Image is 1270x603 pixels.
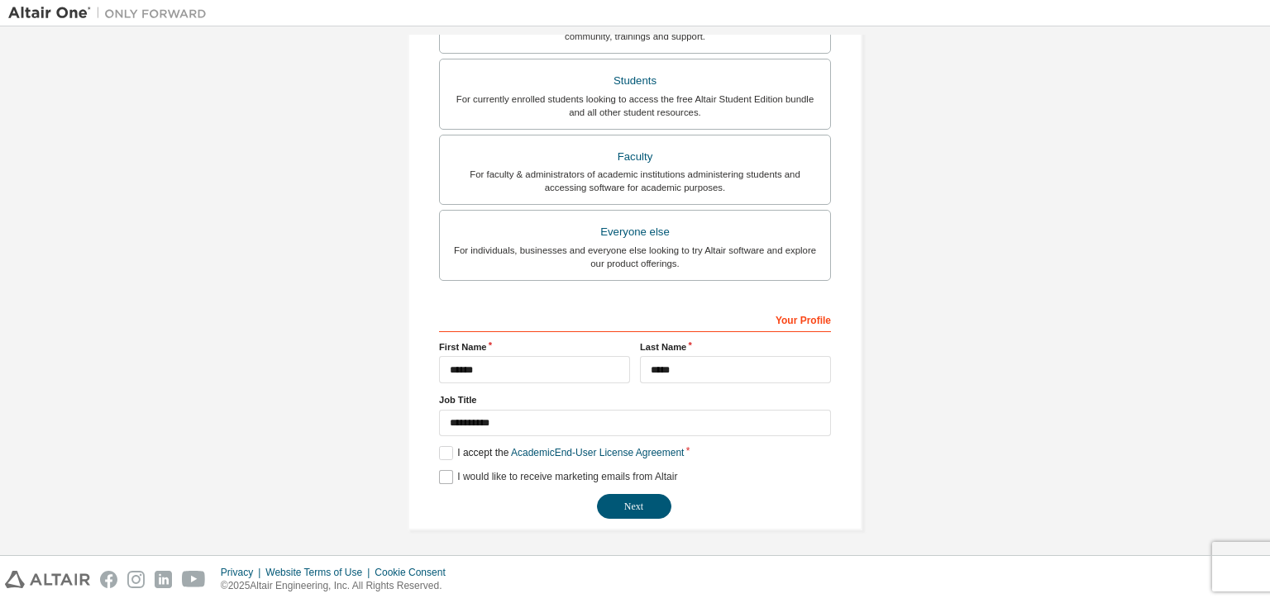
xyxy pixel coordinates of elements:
[450,145,820,169] div: Faculty
[439,470,677,484] label: I would like to receive marketing emails from Altair
[221,566,265,579] div: Privacy
[450,93,820,119] div: For currently enrolled students looking to access the free Altair Student Edition bundle and all ...
[375,566,455,579] div: Cookie Consent
[221,579,456,593] p: © 2025 Altair Engineering, Inc. All Rights Reserved.
[439,340,630,354] label: First Name
[8,5,215,21] img: Altair One
[450,168,820,194] div: For faculty & administrators of academic institutions administering students and accessing softwa...
[450,244,820,270] div: For individuals, businesses and everyone else looking to try Altair software and explore our prod...
[100,571,117,588] img: facebook.svg
[511,447,684,458] a: Academic End-User License Agreement
[439,446,684,460] label: I accept the
[265,566,375,579] div: Website Terms of Use
[5,571,90,588] img: altair_logo.svg
[439,393,831,406] label: Job Title
[640,340,831,354] label: Last Name
[450,221,820,244] div: Everyone else
[439,306,831,332] div: Your Profile
[155,571,172,588] img: linkedin.svg
[127,571,145,588] img: instagram.svg
[450,69,820,93] div: Students
[182,571,206,588] img: youtube.svg
[597,494,671,519] button: Next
